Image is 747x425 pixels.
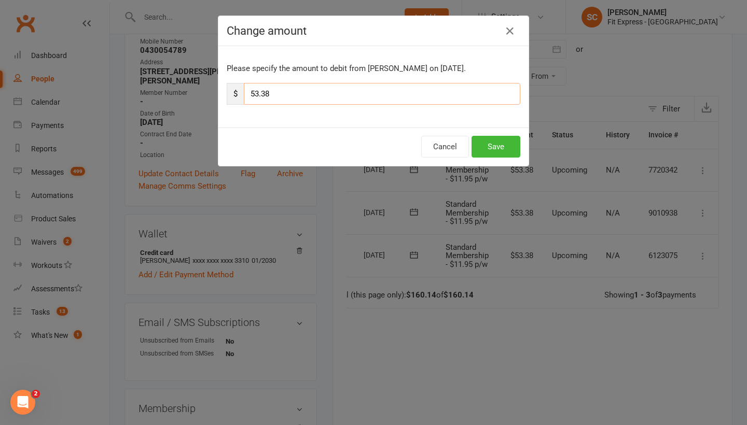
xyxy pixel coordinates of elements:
p: Please specify the amount to debit from [PERSON_NAME] on [DATE]. [227,62,520,75]
button: Save [472,136,520,158]
button: Close [502,23,518,39]
iframe: Intercom live chat [10,390,35,415]
span: $ [227,83,244,105]
button: Cancel [421,136,469,158]
h4: Change amount [227,24,520,37]
span: 2 [32,390,40,398]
